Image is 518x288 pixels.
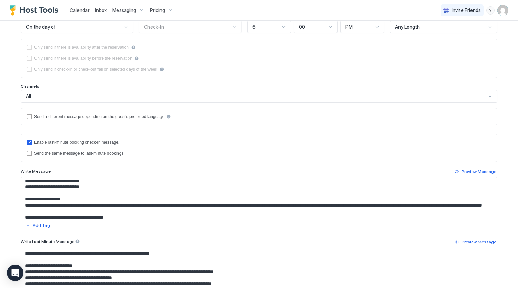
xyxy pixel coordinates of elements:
[21,239,74,244] span: Write Last Minute Message
[252,24,256,30] span: 6
[34,140,120,145] div: Enable last-minute booking check-in message.
[345,24,353,30] span: PM
[70,7,90,14] a: Calendar
[27,67,491,72] div: isLimited
[34,151,123,156] div: Send the same message to last-minute bookings
[27,151,491,156] div: lastMinuteMessageIsTheSame
[34,67,157,72] div: Only send if check-in or check-out fall on selected days of the week
[95,7,107,14] a: Inbox
[21,169,51,174] span: Write Message
[112,7,136,13] span: Messaging
[95,7,107,13] span: Inbox
[486,6,495,15] div: menu
[21,84,39,89] span: Channels
[34,45,129,50] div: Only send if there is availability after the reservation
[395,24,420,30] span: Any Length
[34,56,132,61] div: Only send if there is availability before the reservation
[454,238,497,246] button: Preview Message
[27,114,491,119] div: languagesEnabled
[497,5,508,16] div: User profile
[27,45,491,50] div: afterReservation
[10,5,61,16] a: Host Tools Logo
[26,24,56,30] span: On the day of
[33,222,50,229] div: Add Tag
[452,7,481,13] span: Invite Friends
[26,93,31,99] span: All
[150,7,165,13] span: Pricing
[454,167,497,176] button: Preview Message
[70,7,90,13] span: Calendar
[34,114,164,119] div: Send a different message depending on the guest's preferred language
[462,169,496,175] div: Preview Message
[25,221,51,230] button: Add Tag
[299,24,305,30] span: 00
[21,177,497,219] textarea: Input Field
[462,239,496,245] div: Preview Message
[7,265,23,281] div: Open Intercom Messenger
[27,56,491,61] div: beforeReservation
[27,140,491,145] div: lastMinuteMessageEnabled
